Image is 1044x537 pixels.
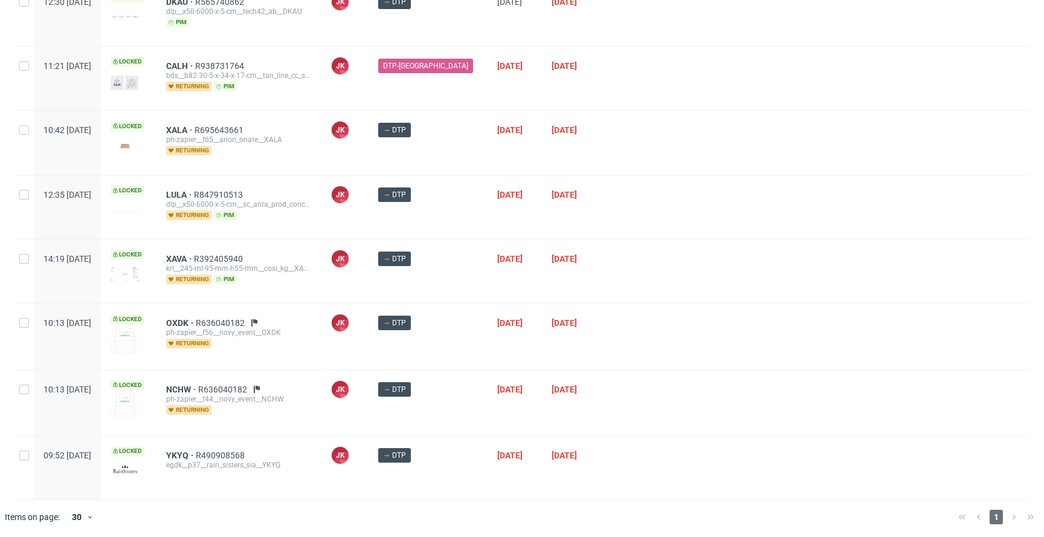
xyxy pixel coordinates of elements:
[383,384,406,395] span: → DTP
[552,318,577,328] span: [DATE]
[383,253,406,264] span: → DTP
[552,61,577,71] span: [DATE]
[166,146,211,155] span: returning
[552,254,577,264] span: [DATE]
[195,61,246,71] a: R938731764
[383,317,406,328] span: → DTP
[497,318,523,328] span: [DATE]
[5,511,60,523] span: Items on page:
[332,122,349,138] figcaption: JK
[166,385,198,394] a: NCHW
[111,390,140,419] img: version_two_editor_design.png
[990,510,1003,524] span: 1
[166,71,311,80] div: bds__b82-30-5-x-34-x-17-cm__tan_line_cc_sl__CALH
[166,200,311,209] div: dlp__x50-6000-x-5-cm__sc_anta_prod_concept_srl__LULA
[111,208,140,212] img: version_two_editor_design
[332,250,349,267] figcaption: JK
[194,254,245,264] a: R392405940
[497,61,523,71] span: [DATE]
[111,380,144,390] span: Locked
[552,451,577,460] span: [DATE]
[43,61,91,71] span: 11:21 [DATE]
[332,314,349,331] figcaption: JK
[383,450,406,461] span: → DTP
[166,190,194,200] a: LULA
[166,275,211,284] span: returning
[111,314,144,324] span: Locked
[497,385,523,394] span: [DATE]
[332,381,349,398] figcaption: JK
[552,190,577,200] span: [DATE]
[111,267,140,282] img: version_two_editor_design.png
[43,125,91,135] span: 10:42 [DATE]
[552,125,577,135] span: [DATE]
[198,385,250,394] a: R636040182
[166,18,189,27] span: pim
[166,254,194,264] a: XAVA
[166,405,211,415] span: returning
[111,250,144,259] span: Locked
[497,254,523,264] span: [DATE]
[111,446,144,456] span: Locked
[497,125,523,135] span: [DATE]
[111,72,140,90] img: version_two_editor_design
[166,135,311,145] div: ph-zapier__f65__anon_onate__XALA
[111,137,140,154] img: version_two_editor_design.png
[195,125,246,135] a: R695643661
[497,190,523,200] span: [DATE]
[166,7,311,16] div: dlp__x50-6000-x-5-cm__tech42_ab__DKAU
[196,451,247,460] a: R490908568
[166,394,311,404] div: ph-zapier__f44__novy_event__NCHW
[111,464,140,477] img: version_two_editor_design.png
[166,125,195,135] a: XALA
[166,82,211,91] span: returning
[497,451,523,460] span: [DATE]
[166,451,196,460] a: YKYQ
[552,385,577,394] span: [DATE]
[43,190,91,200] span: 12:35 [DATE]
[214,82,237,91] span: pim
[214,275,237,284] span: pim
[111,15,140,19] img: version_two_editor_design.png
[383,60,468,71] span: DTP-[GEOGRAPHIC_DATA]
[43,385,91,394] span: 10:13 [DATE]
[65,509,86,526] div: 30
[166,328,311,337] div: ph-zapier__f56__novy_event__OXDK
[166,318,196,328] a: OXDK
[383,189,406,200] span: → DTP
[111,122,144,131] span: Locked
[43,318,91,328] span: 10:13 [DATE]
[166,61,195,71] a: CALH
[383,125,406,135] span: → DTP
[332,447,349,464] figcaption: JK
[332,57,349,74] figcaption: JK
[166,339,211,348] span: returning
[194,190,245,200] a: R847910513
[111,57,144,67] span: Locked
[196,318,247,328] a: R636040182
[111,186,144,195] span: Locked
[332,186,349,203] figcaption: JK
[166,460,311,470] div: egdk__p37__rain_sisters_sia__YKYQ
[166,210,211,220] span: returning
[43,254,91,264] span: 14:19 [DATE]
[111,324,140,353] img: version_two_editor_design.png
[214,210,237,220] span: pim
[43,451,91,460] span: 09:52 [DATE]
[166,264,311,273] div: krl__245-ml-95-mm-h55-mm__cosi_kg__XAVA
